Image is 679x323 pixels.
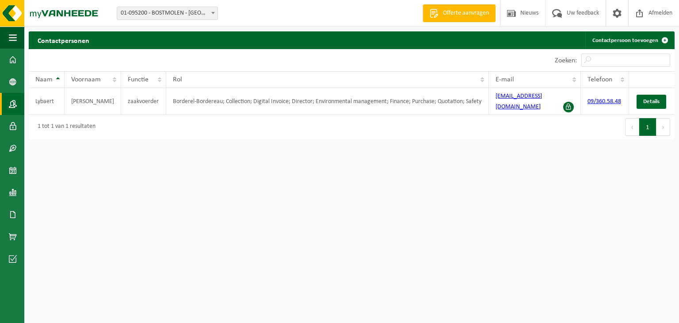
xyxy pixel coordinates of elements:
a: Contactpersoon toevoegen [585,31,674,49]
a: [EMAIL_ADDRESS][DOMAIN_NAME] [496,93,542,110]
span: E-mail [496,76,514,83]
span: 01-095200 - BOSTMOLEN - ZWALM [117,7,218,20]
button: Previous [625,118,639,136]
td: Lybaert [29,88,65,115]
td: [PERSON_NAME] [65,88,121,115]
h2: Contactpersonen [29,31,98,49]
span: Details [643,99,660,104]
span: Voornaam [71,76,101,83]
td: zaakvoerder [121,88,166,115]
div: 1 tot 1 van 1 resultaten [33,119,95,135]
a: 09/360.58.48 [587,98,621,105]
a: Offerte aanvragen [423,4,496,22]
button: 1 [639,118,656,136]
span: Telefoon [587,76,612,83]
label: Zoeken: [555,57,577,64]
a: Details [637,95,666,109]
span: Naam [35,76,53,83]
span: Functie [128,76,149,83]
span: Rol [173,76,182,83]
span: Offerte aanvragen [441,9,491,18]
td: Borderel-Bordereau; Collection; Digital Invoice; Director; Environmental management; Finance; Pur... [166,88,489,115]
button: Next [656,118,670,136]
span: 01-095200 - BOSTMOLEN - ZWALM [117,7,217,19]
